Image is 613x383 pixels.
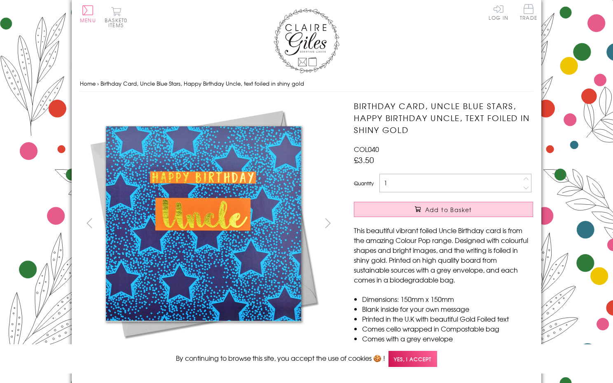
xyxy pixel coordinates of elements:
img: Claire Giles Greetings Cards [274,8,339,73]
button: prev [80,214,98,232]
img: Birthday Card, Uncle Blue Stars, Happy Birthday Uncle, text foiled in shiny gold [337,100,585,347]
label: Quantity [354,180,374,187]
li: Comes with a grey envelope [362,334,533,343]
img: Birthday Card, Uncle Blue Stars, Happy Birthday Uncle, text foiled in shiny gold [80,100,327,347]
h1: Birthday Card, Uncle Blue Stars, Happy Birthday Uncle, text foiled in shiny gold [354,100,533,135]
li: Printed in the U.K with beautiful Gold Foiled text [362,314,533,324]
li: Dimensions: 150mm x 150mm [362,294,533,304]
span: Yes, I accept [388,351,437,367]
a: Log In [489,4,508,20]
p: This beautiful vibrant foiled Uncle Birthday card is from the amazing Colour Pop range. Designed ... [354,225,533,285]
a: Home [80,79,96,87]
li: Blank inside for your own message [362,304,533,314]
span: Birthday Card, Uncle Blue Stars, Happy Birthday Uncle, text foiled in shiny gold [101,79,304,87]
span: Trade [520,4,537,20]
button: next [319,214,337,232]
span: › [97,79,99,87]
span: Menu [80,16,96,24]
button: Menu [80,5,96,23]
nav: breadcrumbs [80,75,533,92]
button: Add to Basket [354,202,533,217]
button: Basket0 items [105,7,127,28]
a: Trade [520,4,537,22]
span: Add to Basket [425,206,472,214]
span: £3.50 [354,154,374,166]
span: COL040 [354,144,379,154]
li: Comes cello wrapped in Compostable bag [362,324,533,334]
span: 0 items [108,16,127,29]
